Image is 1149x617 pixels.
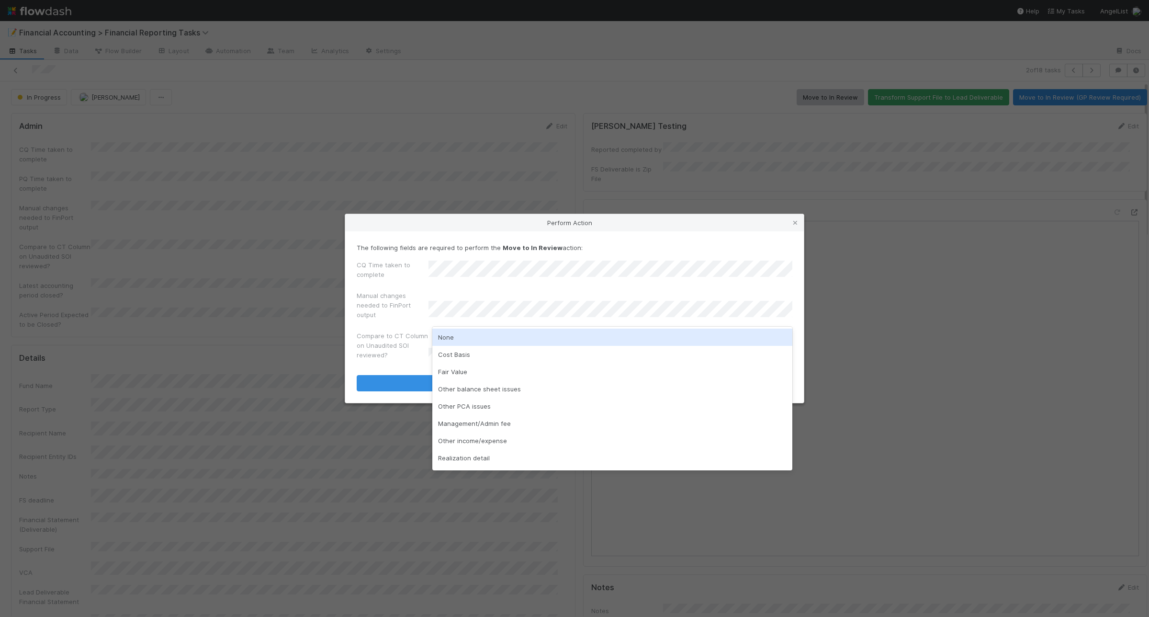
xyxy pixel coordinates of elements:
[345,214,804,231] div: Perform Action
[503,244,563,251] strong: Move to In Review
[432,432,792,449] div: Other income/expense
[432,346,792,363] div: Cost Basis
[432,329,792,346] div: None
[432,363,792,380] div: Fair Value
[357,243,792,252] p: The following fields are required to perform the action:
[357,260,428,279] label: CQ Time taken to complete
[432,467,792,484] div: Cashless contribution
[357,375,792,391] button: Move to In Review
[432,380,792,398] div: Other balance sheet issues
[357,331,428,360] label: Compare to CT Column on Unaudited SOI reviewed?
[432,398,792,415] div: Other PCA issues
[432,415,792,432] div: Management/Admin fee
[357,291,428,320] label: Manual changes needed to FinPort output
[432,449,792,467] div: Realization detail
